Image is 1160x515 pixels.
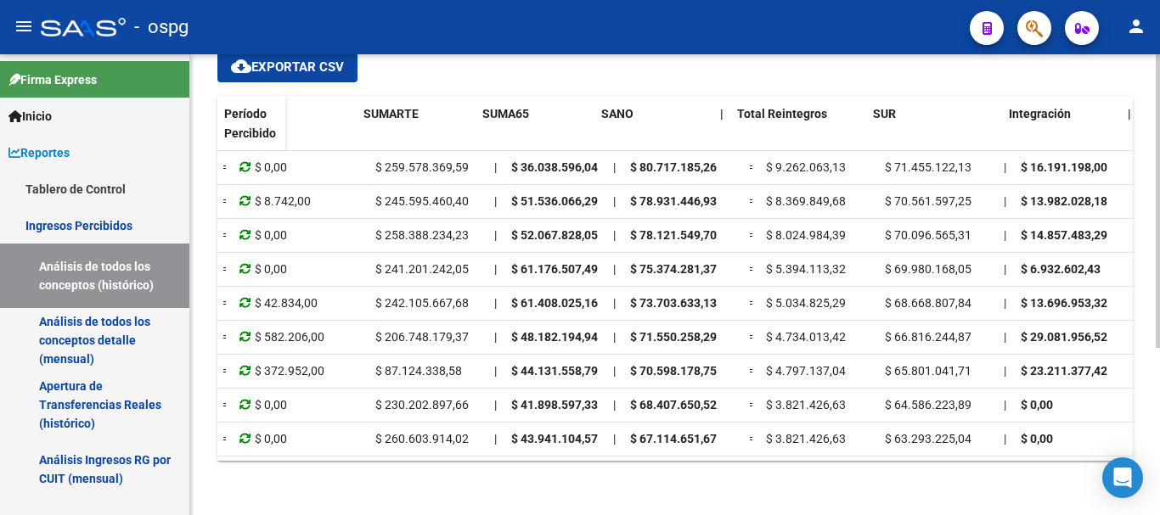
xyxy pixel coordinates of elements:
[749,228,756,242] span: =
[494,160,497,174] span: |
[222,194,229,208] span: =
[511,160,598,174] span: $ 36.038.596,04
[255,194,311,208] span: $ 8.742,00
[375,160,469,174] span: $ 259.578.369,59
[375,432,469,445] span: $ 260.603.914,02
[630,364,717,378] span: $ 70.598.178,75
[613,296,616,310] span: |
[1021,330,1107,344] span: $ 29.081.956,52
[255,330,324,344] span: $ 582.206,00
[1128,107,1131,120] span: |
[630,432,717,445] span: $ 67.114.651,67
[511,432,598,445] span: $ 43.941.104,57
[8,70,97,89] span: Firma Express
[511,364,598,378] span: $ 44.131.558,79
[494,194,497,208] span: |
[630,160,717,174] span: $ 80.717.185,26
[222,398,229,411] span: =
[1021,194,1107,208] span: $ 13.982.028,18
[885,398,971,411] span: $ 64.586.223,89
[511,262,598,276] span: $ 61.176.507,49
[511,228,598,242] span: $ 52.067.828,05
[730,96,849,167] datatable-header-cell: Total Reintegros
[885,262,971,276] span: $ 69.980.168,05
[630,194,717,208] span: $ 78.931.446,93
[375,296,469,310] span: $ 242.105.667,68
[613,228,616,242] span: |
[494,364,497,378] span: |
[494,228,497,242] span: |
[255,262,287,276] span: $ 0,00
[749,432,756,445] span: =
[766,228,846,242] span: $ 8.024.984,39
[601,107,633,120] span: SANO
[217,52,358,82] button: Exportar CSV
[766,432,846,445] span: $ 3.821.426,63
[1004,262,1006,276] span: |
[885,228,971,242] span: $ 70.096.565,31
[1004,364,1006,378] span: |
[749,194,756,208] span: =
[222,228,229,242] span: =
[749,296,756,310] span: =
[613,194,616,208] span: |
[885,194,971,208] span: $ 70.561.597,25
[511,194,598,208] span: $ 51.536.066,29
[613,330,616,344] span: |
[1102,457,1143,498] div: Open Intercom Messenger
[255,228,287,242] span: $ 0,00
[222,330,229,344] span: =
[494,432,497,445] span: |
[1004,194,1006,208] span: |
[873,107,896,120] span: SUR
[494,262,497,276] span: |
[222,364,229,378] span: =
[594,96,713,167] datatable-header-cell: SANO
[134,8,189,46] span: - ospg
[222,262,229,276] span: =
[1004,432,1006,445] span: |
[231,59,344,75] span: Exportar CSV
[613,262,616,276] span: |
[1021,364,1107,378] span: $ 23.211.377,42
[766,398,846,411] span: $ 3.821.426,63
[375,194,469,208] span: $ 245.595.460,40
[1004,228,1006,242] span: |
[613,364,616,378] span: |
[613,432,616,445] span: |
[363,107,419,120] span: SUMARTE
[749,262,756,276] span: =
[231,56,251,76] mat-icon: cloud_download
[224,107,276,140] span: Período Percibido
[255,160,287,174] span: $ 0,00
[357,96,476,167] datatable-header-cell: SUMARTE
[255,296,318,310] span: $ 42.834,00
[255,398,287,411] span: $ 0,00
[222,432,229,445] span: =
[749,160,756,174] span: =
[866,96,1002,167] datatable-header-cell: SUR
[885,330,971,344] span: $ 66.816.244,87
[766,194,846,208] span: $ 8.369.849,68
[482,107,529,120] span: SUMA65
[1004,296,1006,310] span: |
[476,96,594,167] datatable-header-cell: SUMA65
[713,96,730,167] datatable-header-cell: |
[749,364,756,378] span: =
[217,96,285,167] datatable-header-cell: Período Percibido
[222,160,229,174] span: =
[630,296,717,310] span: $ 73.703.633,13
[766,262,846,276] span: $ 5.394.113,32
[1121,96,1138,167] datatable-header-cell: |
[630,398,717,411] span: $ 68.407.650,52
[766,296,846,310] span: $ 5.034.825,29
[1021,228,1107,242] span: $ 14.857.483,29
[255,364,324,378] span: $ 372.952,00
[749,398,756,411] span: =
[238,96,357,167] datatable-header-cell: SUMA
[766,364,846,378] span: $ 4.797.137,04
[1004,330,1006,344] span: |
[494,398,497,411] span: |
[1021,398,1053,411] span: $ 0,00
[1004,398,1006,411] span: |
